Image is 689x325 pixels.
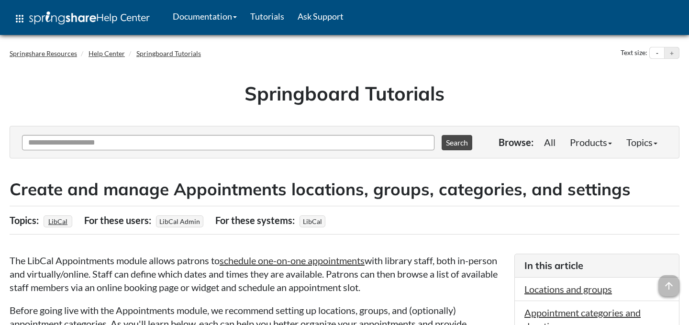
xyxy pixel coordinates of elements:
img: Springshare [29,11,96,24]
p: Browse: [499,135,533,149]
button: Decrease text size [650,47,664,59]
div: Topics: [10,211,41,229]
a: Locations and groups [524,283,612,295]
a: Tutorials [244,4,291,28]
a: Ask Support [291,4,350,28]
a: All [537,133,563,152]
a: Help Center [89,49,125,57]
h2: Create and manage Appointments locations, groups, categories, and settings [10,178,679,201]
span: LibCal [300,215,325,227]
span: Help Center [96,11,150,23]
span: LibCal Admin [156,215,203,227]
button: Search [442,135,472,150]
a: schedule one-on-one appointments [220,255,365,266]
a: LibCal [47,214,69,228]
span: arrow_upward [658,275,679,296]
div: For these systems: [215,211,297,229]
a: Springshare Resources [10,49,77,57]
button: Increase text size [665,47,679,59]
h1: Springboard Tutorials [17,80,672,107]
h3: In this article [524,259,669,272]
span: apps [14,13,25,24]
a: apps Help Center [7,4,156,33]
div: Text size: [619,47,649,59]
div: For these users: [84,211,154,229]
a: Products [563,133,619,152]
a: Documentation [166,4,244,28]
p: The LibCal Appointments module allows patrons to with library staff, both in-person and virtually... [10,254,505,294]
a: Springboard Tutorials [136,49,201,57]
a: Topics [619,133,665,152]
a: arrow_upward [658,276,679,288]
